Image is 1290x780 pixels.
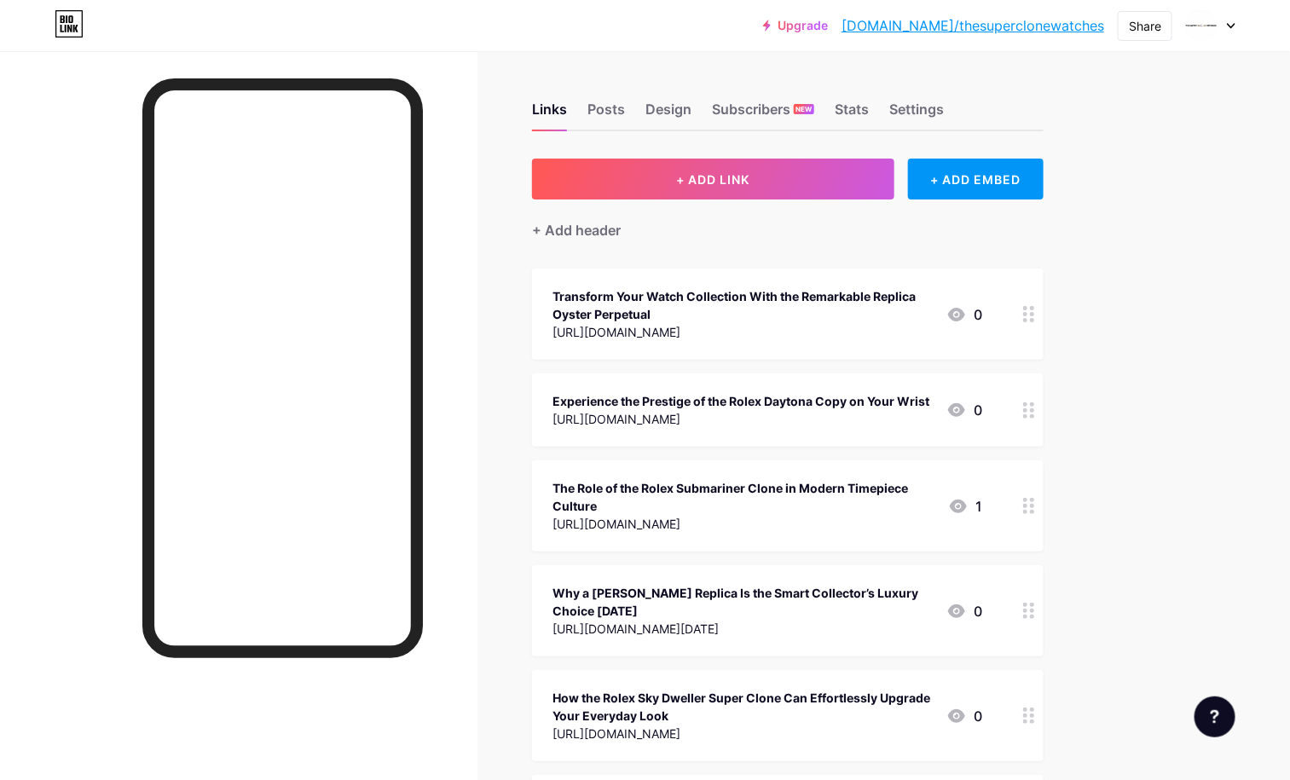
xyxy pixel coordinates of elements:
[552,515,934,533] div: [URL][DOMAIN_NAME]
[552,689,933,725] div: How the Rolex Sky Dweller Super Clone Can Effortlessly Upgrade Your Everyday Look
[946,601,982,621] div: 0
[532,99,567,130] div: Links
[532,220,621,240] div: + Add header
[587,99,625,130] div: Posts
[552,584,933,620] div: Why a [PERSON_NAME] Replica Is the Smart Collector’s Luxury Choice [DATE]
[532,159,894,199] button: + ADD LINK
[552,479,934,515] div: The Role of the Rolex Submariner Clone in Modern Timepiece Culture
[1129,17,1161,35] div: Share
[763,19,828,32] a: Upgrade
[552,620,933,638] div: [URL][DOMAIN_NAME][DATE]
[552,392,929,410] div: Experience the Prestige of the Rolex Daytona Copy on Your Wrist
[1185,9,1218,42] img: thesuperclonewatches
[842,15,1104,36] a: [DOMAIN_NAME]/thesuperclonewatches
[796,104,813,114] span: NEW
[645,99,691,130] div: Design
[948,496,982,517] div: 1
[908,159,1044,199] div: + ADD EMBED
[552,287,933,323] div: Transform Your Watch Collection With the Remarkable Replica Oyster Perpetual
[552,323,933,341] div: [URL][DOMAIN_NAME]
[552,725,933,742] div: [URL][DOMAIN_NAME]
[889,99,944,130] div: Settings
[712,99,814,130] div: Subscribers
[835,99,869,130] div: Stats
[946,706,982,726] div: 0
[676,172,749,187] span: + ADD LINK
[946,400,982,420] div: 0
[552,410,929,428] div: [URL][DOMAIN_NAME]
[946,304,982,325] div: 0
